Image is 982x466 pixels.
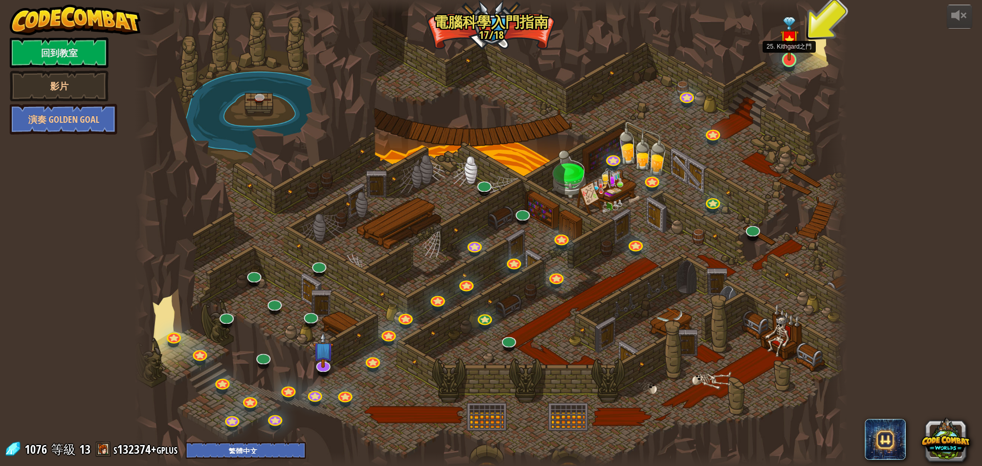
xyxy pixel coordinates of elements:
a: 演奏 Golden Goal [10,104,117,135]
span: 1076 [25,441,50,457]
a: s132374+gplus [114,441,181,457]
img: CodeCombat - Learn how to code by playing a game [10,5,141,35]
img: level-banner-unstarted-subscriber.png [313,332,333,368]
a: 回到教室 [10,37,108,68]
img: level-banner-special.png [780,17,799,61]
span: 等級 [51,441,76,458]
span: 13 [79,441,91,457]
button: 調整音量 [947,5,972,29]
a: 影片 [10,71,108,101]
